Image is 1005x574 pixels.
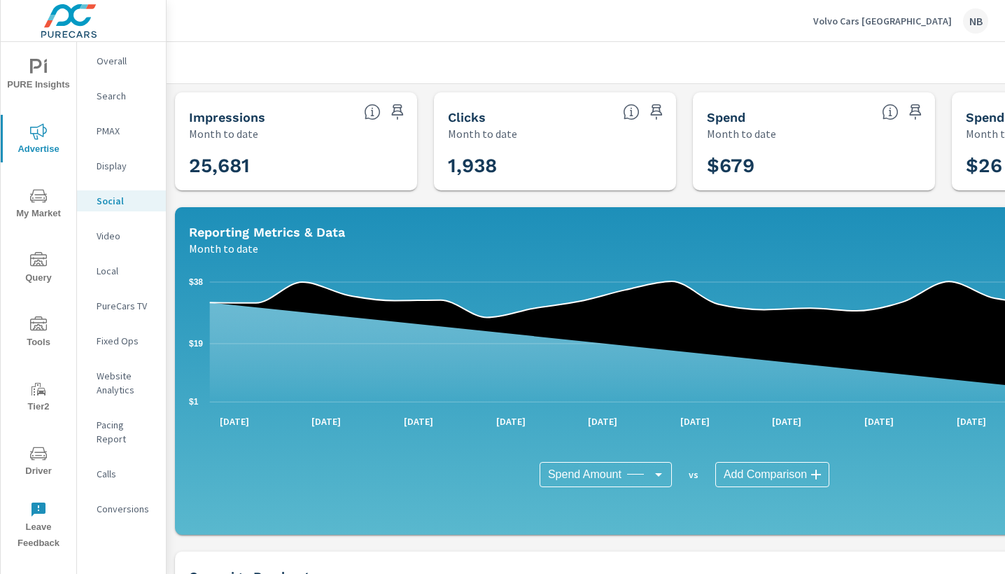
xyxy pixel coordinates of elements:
p: [DATE] [578,414,627,428]
span: Spend Amount [548,468,621,482]
p: Conversions [97,502,155,516]
p: [DATE] [210,414,259,428]
span: Query [5,252,72,286]
div: Local [77,260,166,281]
p: Month to date [707,125,776,142]
span: My Market [5,188,72,222]
text: $1 [189,397,199,407]
div: PMAX [77,120,166,141]
text: $19 [189,339,203,349]
p: Month to date [189,240,258,257]
div: Website Analytics [77,365,166,400]
div: PureCars TV [77,295,166,316]
span: Add Comparison [724,468,807,482]
h5: Reporting Metrics & Data [189,225,345,239]
div: Search [77,85,166,106]
span: The amount of money spent on advertising during the period. [882,104,899,120]
p: Website Analytics [97,369,155,397]
div: Add Comparison [715,462,829,487]
span: PURE Insights [5,59,72,93]
span: The number of times an ad was clicked by a consumer. [623,104,640,120]
div: Overall [77,50,166,71]
span: Tools [5,316,72,351]
h5: Spend [707,110,745,125]
p: Video [97,229,155,243]
span: Save this to your personalized report [904,101,927,123]
div: Display [77,155,166,176]
p: [DATE] [486,414,535,428]
span: The number of times an ad was shown on your behalf. [364,104,381,120]
p: Pacing Report [97,418,155,446]
p: [DATE] [947,414,996,428]
h5: Impressions [189,110,265,125]
span: Advertise [5,123,72,157]
p: Social [97,194,155,208]
p: Month to date [189,125,258,142]
p: Month to date [448,125,517,142]
h3: 1,938 [448,154,662,178]
text: $38 [189,277,203,287]
p: Volvo Cars [GEOGRAPHIC_DATA] [813,15,952,27]
p: Display [97,159,155,173]
div: Spend Amount [540,462,672,487]
div: Pacing Report [77,414,166,449]
div: nav menu [1,42,76,557]
span: Tier2 [5,381,72,415]
div: NB [963,8,988,34]
span: Leave Feedback [5,501,72,552]
div: Fixed Ops [77,330,166,351]
p: Calls [97,467,155,481]
p: [DATE] [762,414,811,428]
div: Calls [77,463,166,484]
p: Search [97,89,155,103]
p: Fixed Ops [97,334,155,348]
p: Local [97,264,155,278]
div: Video [77,225,166,246]
h3: 25,681 [189,154,403,178]
p: vs [672,468,715,481]
div: Conversions [77,498,166,519]
p: Overall [97,54,155,68]
span: Driver [5,445,72,479]
p: [DATE] [855,414,904,428]
h3: $679 [707,154,921,178]
p: PureCars TV [97,299,155,313]
span: Save this to your personalized report [645,101,668,123]
div: Social [77,190,166,211]
p: [DATE] [302,414,351,428]
p: PMAX [97,124,155,138]
span: Save this to your personalized report [386,101,409,123]
h5: Clicks [448,110,486,125]
p: [DATE] [394,414,443,428]
p: [DATE] [670,414,719,428]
